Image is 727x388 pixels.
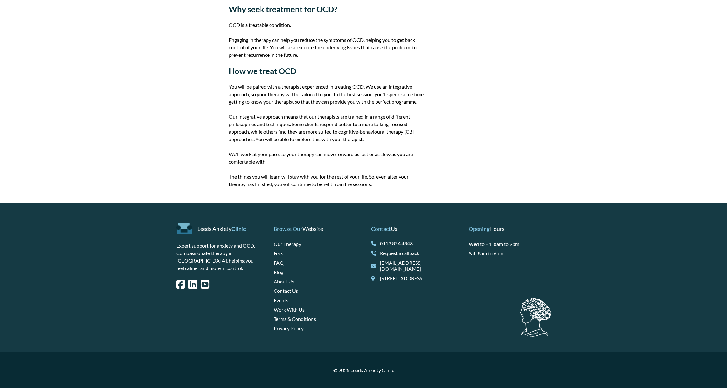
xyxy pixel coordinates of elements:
a: FAQ [274,260,284,266]
span: Clinic [232,226,246,232]
p: The things you will learn will stay with you for the rest of your life. So, even after your thera... [229,173,424,188]
li: Sat: 8am to 6pm [469,250,551,257]
a: Privacy Policy [274,325,304,331]
a: [EMAIL_ADDRESS][DOMAIN_NAME] [380,260,454,272]
span: Browse Our [274,226,302,232]
span: [STREET_ADDRESS] [380,275,454,281]
span: Opening [469,226,490,232]
p: You will be paired with a therapist experienced in treating OCD. We use an integrative approach, ... [229,83,424,106]
a: Request a callback [380,250,454,256]
a: YouTube [201,283,209,289]
h2: Why seek treatment for OCD? [229,4,424,14]
p: Expert support for anxiety and OCD. Compassionate therapy in [GEOGRAPHIC_DATA], helping you feel ... [176,242,259,272]
a: Leeds AnxietyClinic [197,226,246,232]
i: Facebook [176,279,185,289]
a: Contact Us [274,288,298,294]
a: Terms & Conditions [274,316,316,322]
p: OCD is a treatable condition. [229,21,424,29]
a: Fees [274,250,283,256]
i: LinkedIn [188,279,197,289]
p: Website [274,225,356,233]
a: Events [274,297,288,303]
span: Contact [371,226,391,232]
a: Blog [274,269,283,275]
h2: How we treat OCD [229,66,424,76]
a: About Us [274,278,294,284]
li: Wed to Fri: 8am to 9pm [469,240,551,248]
a: 0113 824 4843 [380,240,454,246]
i: YouTube [201,279,209,289]
a: Work With Us [274,307,305,312]
p: Us [371,225,454,233]
a: LinkedIn [188,283,197,289]
p: Our integrative approach means that our therapists are trained in a range of different philosophi... [229,113,424,143]
p: Hours [469,225,551,233]
a: Our Therapy [274,241,301,247]
p: Engaging in therapy can help you reduce the symptoms of OCD, helping you to get back control of y... [229,36,424,59]
p: We'll work at your pace, so your therapy can move forward as fast or as slow as you are comfortab... [229,150,424,165]
a: Facebook [176,283,185,289]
